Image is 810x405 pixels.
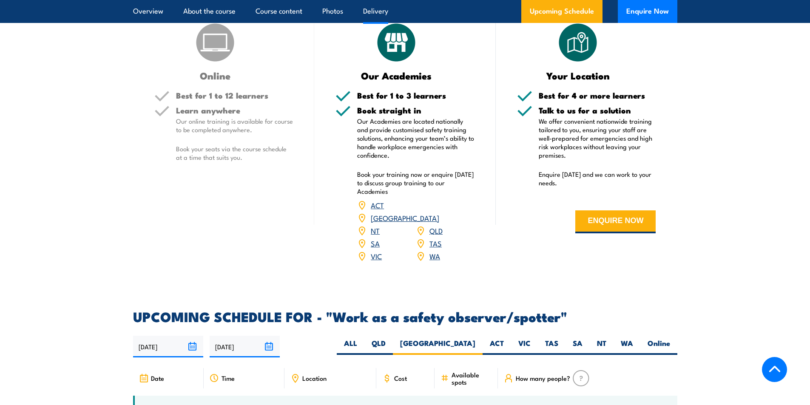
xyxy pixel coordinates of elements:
[394,374,407,382] span: Cost
[302,374,327,382] span: Location
[357,91,475,99] h5: Best for 1 to 3 learners
[151,374,164,382] span: Date
[210,336,280,357] input: To date
[222,374,235,382] span: Time
[176,117,293,134] p: Our online training is available for course to be completed anywhere.
[357,106,475,114] h5: Book straight in
[539,91,656,99] h5: Best for 4 or more learners
[133,336,203,357] input: From date
[364,338,393,355] label: QLD
[511,338,538,355] label: VIC
[176,144,293,161] p: Book your seats via the course schedule at a time that suits you.
[538,338,566,355] label: TAS
[640,338,677,355] label: Online
[357,117,475,159] p: Our Academies are located nationally and provide customised safety training solutions, enhancing ...
[133,310,677,322] h2: UPCOMING SCHEDULE FOR - "Work as a safety observer/spotter"
[575,210,656,233] button: ENQUIRE NOW
[516,374,570,382] span: How many people?
[539,106,656,114] h5: Talk to us for a solution
[517,71,639,80] h3: Your Location
[371,251,382,261] a: VIC
[357,170,475,195] p: Book your training now or enquire [DATE] to discuss group training to our Academies
[371,238,380,248] a: SA
[590,338,614,355] label: NT
[176,91,293,99] h5: Best for 1 to 12 learners
[154,71,276,80] h3: Online
[539,170,656,187] p: Enquire [DATE] and we can work to your needs.
[429,225,443,235] a: QLD
[429,238,442,248] a: TAS
[566,338,590,355] label: SA
[452,371,492,385] span: Available spots
[539,117,656,159] p: We offer convenient nationwide training tailored to you, ensuring your staff are well-prepared fo...
[429,251,440,261] a: WA
[614,338,640,355] label: WA
[371,225,380,235] a: NT
[337,338,364,355] label: ALL
[371,200,384,210] a: ACT
[176,106,293,114] h5: Learn anywhere
[393,338,483,355] label: [GEOGRAPHIC_DATA]
[371,212,439,223] a: [GEOGRAPHIC_DATA]
[483,338,511,355] label: ACT
[335,71,458,80] h3: Our Academies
